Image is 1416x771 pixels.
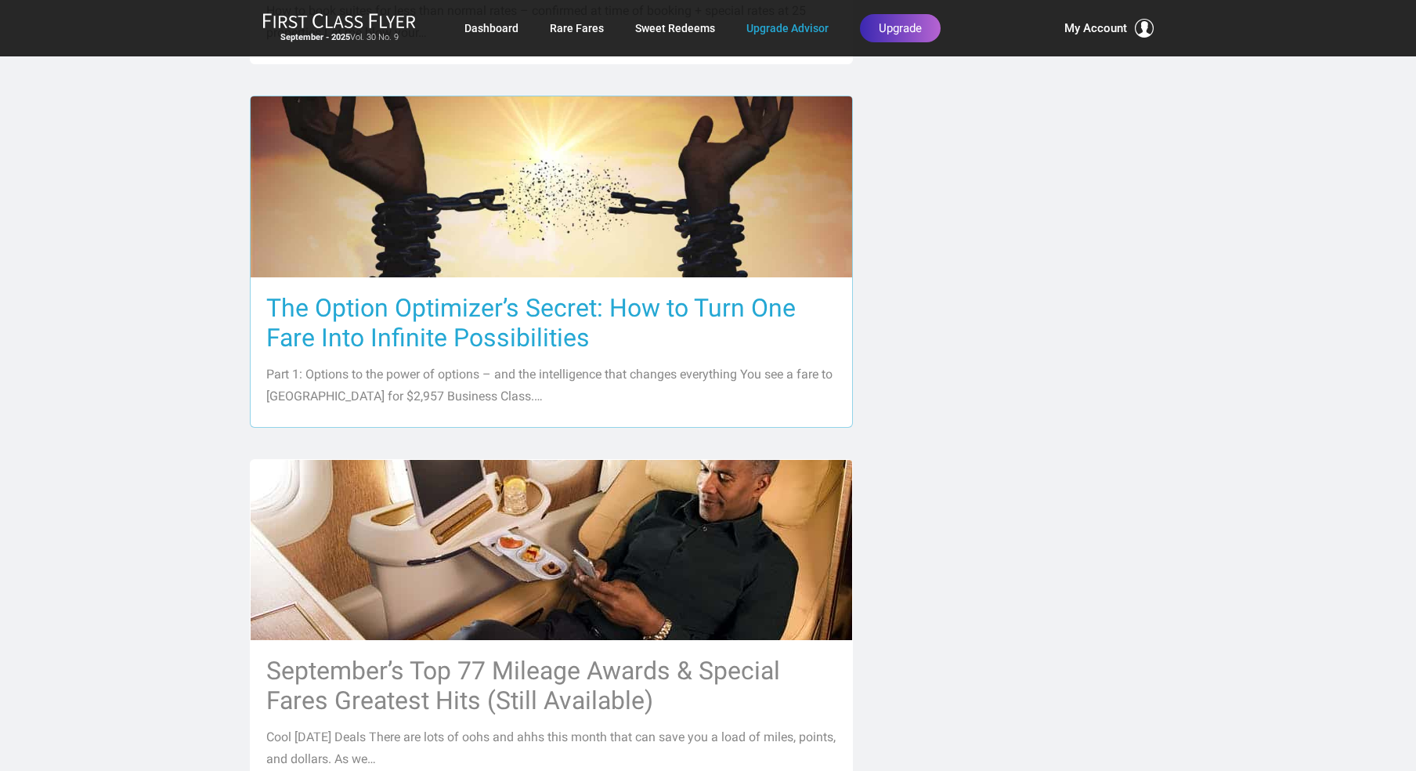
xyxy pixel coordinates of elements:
[262,32,416,43] small: Vol. 30 No. 9
[266,293,836,353] h3: The Option Optimizer’s Secret: How to Turn One Fare Into Infinite Possibilities
[464,14,518,42] a: Dashboard
[635,14,715,42] a: Sweet Redeems
[280,32,350,42] strong: September - 2025
[262,13,416,44] a: First Class FlyerSeptember - 2025Vol. 30 No. 9
[250,96,853,427] a: The Option Optimizer’s Secret: How to Turn One Fare Into Infinite Possibilities Part 1: Options t...
[1064,19,1127,38] span: My Account
[860,14,941,42] a: Upgrade
[262,13,416,29] img: First Class Flyer
[550,14,604,42] a: Rare Fares
[1064,19,1154,38] button: My Account
[266,726,836,770] p: Cool [DATE] Deals There are lots of oohs and ahhs this month that can save you a load of miles, p...
[746,14,829,42] a: Upgrade Advisor
[266,364,836,407] p: Part 1: Options to the power of options – and the intelligence that changes everything You see a ...
[266,656,836,715] h3: September’s Top 77 Mileage Awards & Special Fares Greatest Hits (Still Available)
